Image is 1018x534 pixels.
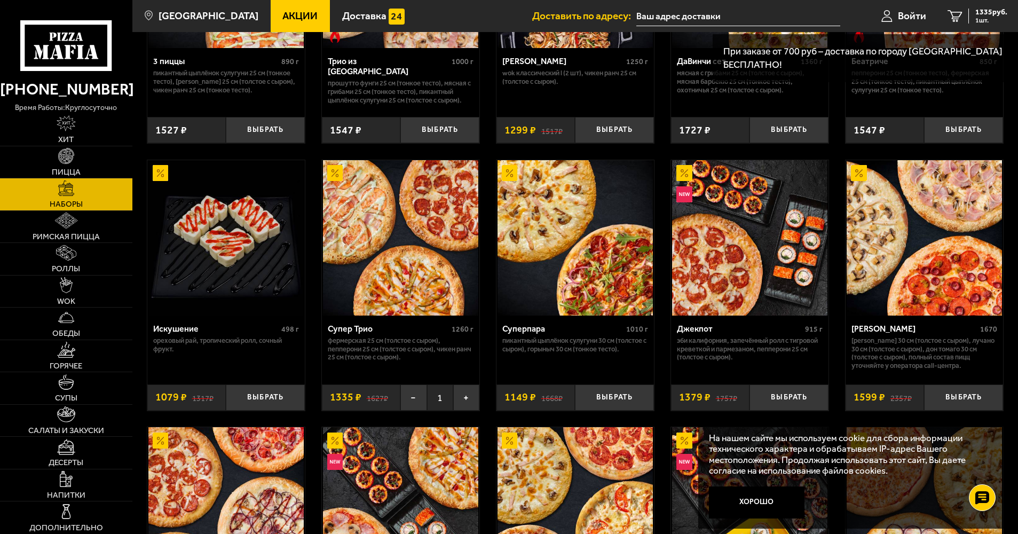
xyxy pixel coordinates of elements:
span: Войти [898,11,926,21]
button: Выбрать [226,117,305,143]
button: Выбрать [924,117,1003,143]
span: WOK [57,297,75,305]
img: Супер Трио [323,160,478,316]
a: АкционныйСупер Трио [322,160,479,316]
s: 1668 ₽ [541,392,563,403]
img: Суперпара [498,160,653,316]
img: Новинка [676,186,692,202]
span: 1299 ₽ [504,125,536,136]
button: Выбрать [575,117,654,143]
button: Выбрать [400,117,479,143]
span: 1000 г [452,57,474,66]
a: АкционныйХет Трик [846,160,1003,316]
span: Акции [282,11,318,21]
span: 1 шт. [975,17,1007,23]
span: 890 г [281,57,299,66]
s: 1627 ₽ [367,392,388,403]
span: Роллы [52,265,80,273]
button: Выбрать [749,117,828,143]
span: 1547 ₽ [854,125,885,136]
span: 1010 г [626,325,648,334]
img: Хет Трик [847,160,1002,316]
span: Доставка [342,11,386,21]
span: 1335 ₽ [330,392,361,403]
div: ДаВинчи сет [677,56,798,66]
div: Супер Трио [328,324,449,334]
img: Акционный [327,433,343,449]
img: Акционный [153,165,169,181]
span: 1079 ₽ [155,392,187,403]
a: АкционныйНовинкаДжекпот [671,160,828,316]
img: Акционный [153,433,169,449]
img: Акционный [851,165,867,181]
img: Новинка [676,454,692,470]
button: Выбрать [924,384,1003,411]
span: Хит [58,136,74,144]
span: 1260 г [452,325,474,334]
span: [GEOGRAPHIC_DATA] [159,11,258,21]
p: Мясная с грибами 25 см (толстое с сыром), Мясная Барбекю 25 см (тонкое тесто), Охотничья 25 см (т... [677,69,823,95]
p: На нашем сайте мы используем cookie для сбора информации технического характера и обрабатываем IP... [709,433,987,476]
span: 1547 ₽ [330,125,361,136]
button: − [400,384,427,411]
div: Искушение [153,324,279,334]
s: 1317 ₽ [192,392,214,403]
span: 498 г [281,325,299,334]
img: Акционный [676,433,692,449]
img: Искушение [148,160,304,316]
span: 1670 [980,325,997,334]
p: Фермерская 25 см (толстое с сыром), Пепперони 25 см (толстое с сыром), Чикен Ранч 25 см (толстое ... [328,336,474,362]
p: Ореховый рай, Тропический ролл, Сочный фрукт. [153,336,299,354]
p: Эби Калифорния, Запечённый ролл с тигровой креветкой и пармезаном, Пепперони 25 см (толстое с сыр... [677,336,823,362]
button: Выбрать [226,384,305,411]
div: [PERSON_NAME] [851,324,977,334]
div: [PERSON_NAME] [502,56,624,66]
img: Острое блюдо [327,27,343,43]
span: 1379 ₽ [679,392,711,403]
div: Трио из [GEOGRAPHIC_DATA] [328,56,449,76]
span: 1599 ₽ [854,392,885,403]
span: Супы [55,394,77,402]
p: [PERSON_NAME] 30 см (толстое с сыром), Лучано 30 см (толстое с сыром), Дон Томаго 30 см (толстое ... [851,336,997,371]
img: Новинка [327,454,343,470]
span: Пицца [52,168,81,176]
p: Пикантный цыплёнок сулугуни 30 см (толстое с сыром), Горыныч 30 см (тонкое тесто). [502,336,648,354]
button: Выбрать [575,384,654,411]
span: Обеды [52,329,80,337]
span: Дополнительно [29,524,103,532]
input: Ваш адрес доставки [636,6,840,26]
span: Доставить по адресу: [532,11,636,21]
img: Акционный [327,165,343,181]
button: Выбрать [749,384,828,411]
a: АкционныйИскушение [147,160,305,316]
p: Wok классический L (2 шт), Чикен Ранч 25 см (толстое с сыром). [502,69,648,86]
div: 3 пиццы [153,56,279,66]
span: Наборы [50,200,83,208]
s: 1757 ₽ [716,392,737,403]
img: 15daf4d41897b9f0e9f617042186c801.svg [389,9,405,25]
span: 1527 ₽ [155,125,187,136]
img: Джекпот [672,160,827,316]
a: АкционныйСуперпара [496,160,654,316]
img: Акционный [502,165,518,181]
div: Джекпот [677,324,802,334]
span: 915 г [805,325,823,334]
div: Суперпара [502,324,624,334]
s: 2357 ₽ [890,392,912,403]
img: Акционный [676,165,692,181]
span: Горячее [50,362,82,370]
button: Хорошо [709,486,804,519]
span: Римская пицца [33,233,100,241]
p: Прошутто Фунги 25 см (тонкое тесто), Мясная с грибами 25 см (тонкое тесто), Пикантный цыплёнок су... [328,79,474,105]
span: Десерты [49,459,83,467]
p: При заказе от 700 руб – доставка по городу [GEOGRAPHIC_DATA] БЕСПЛАТНО! [723,45,1007,72]
span: 1149 ₽ [504,392,536,403]
span: 1727 ₽ [679,125,711,136]
span: Напитки [47,491,85,499]
span: 1 [427,384,453,411]
s: 1517 ₽ [541,125,563,136]
img: Акционный [502,433,518,449]
span: 1335 руб. [975,9,1007,16]
p: Пикантный цыплёнок сулугуни 25 см (тонкое тесто), [PERSON_NAME] 25 см (толстое с сыром), Чикен Ра... [153,69,299,95]
button: + [453,384,479,411]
